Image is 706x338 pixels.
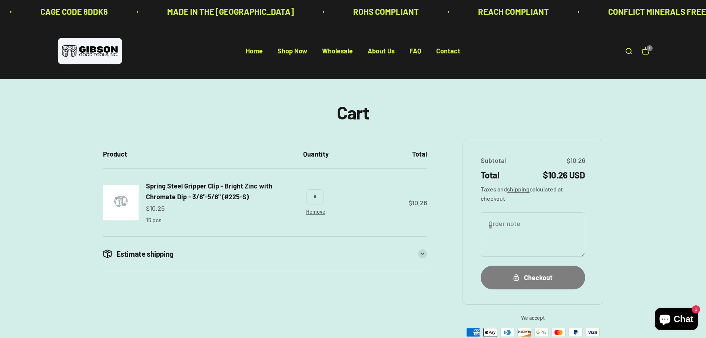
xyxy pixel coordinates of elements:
[481,266,585,289] button: Checkout
[337,103,369,122] h1: Cart
[463,314,603,322] span: We accept
[116,249,173,259] span: Estimate shipping
[146,182,272,201] span: Spring Steel Gripper Clip - Bright Zinc with Chromate Dip - 3/8"-5/8" (#225-S)
[322,47,353,55] a: Wholesale
[103,140,297,168] th: Product
[495,272,570,283] div: Checkout
[103,237,427,271] summary: Estimate shipping
[297,140,335,168] th: Quantity
[567,155,585,166] span: $10.26
[481,155,506,166] span: Subtotal
[368,47,395,55] a: About Us
[146,215,162,225] p: 15 pcs
[647,45,653,51] cart-count: 1
[481,184,585,203] span: Taxes and calculated at checkout
[608,5,706,18] p: CONFLICT MINERALS FREE
[507,186,530,193] a: shipping
[246,47,263,55] a: Home
[481,169,500,181] span: Total
[306,209,325,215] a: Remove
[543,169,585,181] span: $10.26 USD
[146,203,165,214] sale-price: $10.26
[278,47,307,55] a: Shop Now
[306,189,324,204] input: Change quantity
[40,5,108,18] p: CAGE CODE 8DDK6
[410,47,421,55] a: FAQ
[653,308,700,332] inbox-online-store-chat: Shopify online store chat
[167,5,294,18] p: MADE IN THE [GEOGRAPHIC_DATA]
[478,5,549,18] p: REACH COMPLIANT
[146,181,291,202] a: Spring Steel Gripper Clip - Bright Zinc with Chromate Dip - 3/8"-5/8" (#225-S)
[353,5,419,18] p: ROHS COMPLIANT
[335,140,427,168] th: Total
[436,47,460,55] a: Contact
[335,169,427,236] td: $10.26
